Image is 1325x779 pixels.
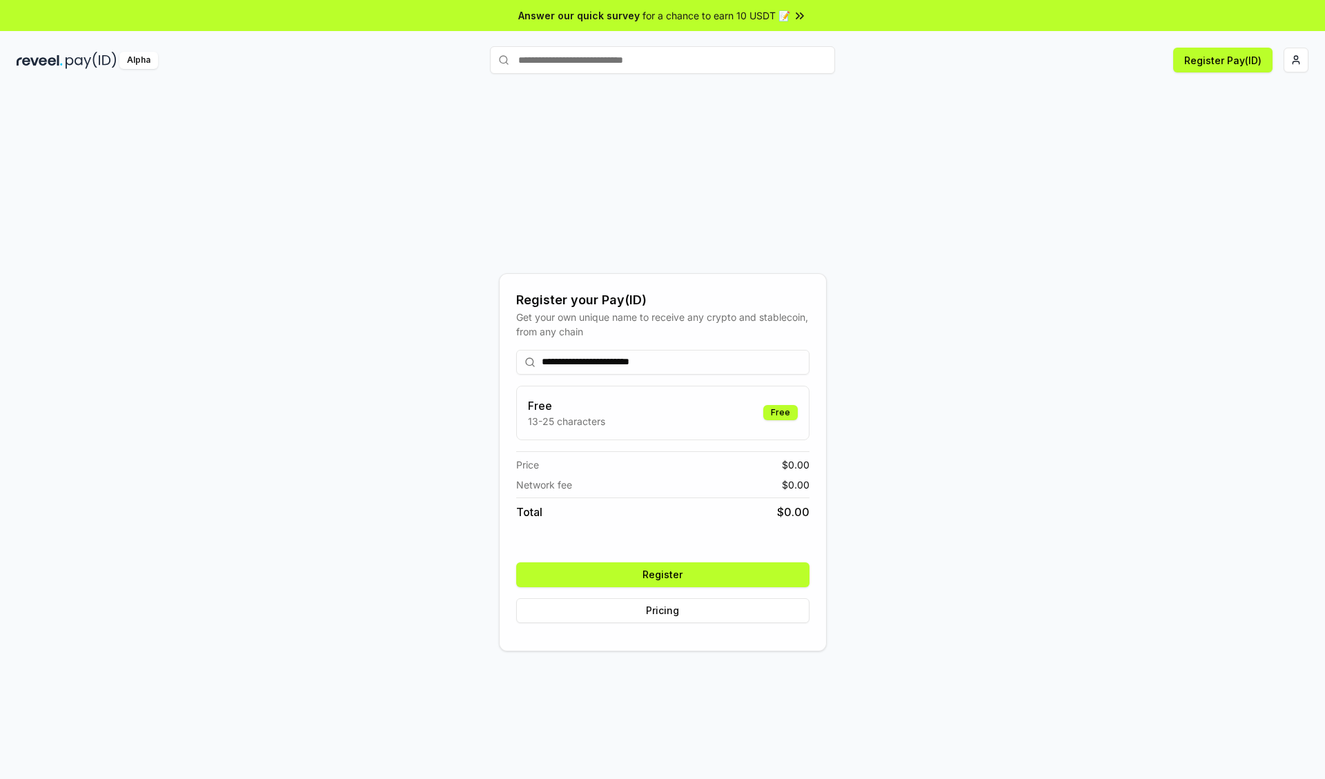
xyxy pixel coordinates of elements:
[119,52,158,69] div: Alpha
[66,52,117,69] img: pay_id
[516,310,809,339] div: Get your own unique name to receive any crypto and stablecoin, from any chain
[516,504,542,520] span: Total
[518,8,640,23] span: Answer our quick survey
[528,397,605,414] h3: Free
[516,477,572,492] span: Network fee
[516,290,809,310] div: Register your Pay(ID)
[17,52,63,69] img: reveel_dark
[642,8,790,23] span: for a chance to earn 10 USDT 📝
[516,598,809,623] button: Pricing
[782,457,809,472] span: $ 0.00
[528,414,605,428] p: 13-25 characters
[1173,48,1273,72] button: Register Pay(ID)
[516,457,539,472] span: Price
[516,562,809,587] button: Register
[782,477,809,492] span: $ 0.00
[763,405,798,420] div: Free
[777,504,809,520] span: $ 0.00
